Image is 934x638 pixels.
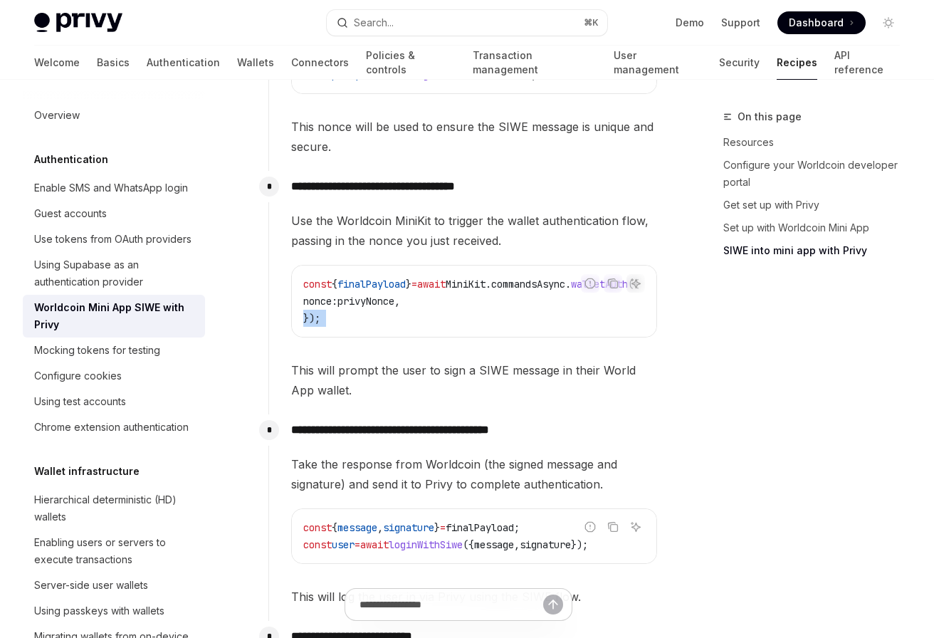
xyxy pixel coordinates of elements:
a: Policies & controls [366,46,456,80]
a: Using Supabase as an authentication provider [23,252,205,295]
a: Get set up with Privy [723,194,911,216]
span: } [434,521,440,534]
span: Dashboard [789,16,844,30]
span: ({ [463,538,474,551]
span: message [474,538,514,551]
span: On this page [738,108,802,125]
div: Using test accounts [34,393,126,410]
span: user [332,538,355,551]
span: = [355,538,360,551]
a: Demo [676,16,704,30]
a: Worldcoin Mini App SIWE with Privy [23,295,205,338]
button: Report incorrect code [581,274,599,293]
div: Server-side user wallets [34,577,148,594]
a: Support [721,16,760,30]
span: nonce: [303,295,337,308]
span: ⌘ K [584,17,599,28]
span: await [394,68,423,81]
a: Chrome extension authentication [23,414,205,440]
div: Using passkeys with wallets [34,602,164,619]
a: Recipes [777,46,817,80]
span: const [303,278,332,291]
a: Hierarchical deterministic (HD) wallets [23,487,205,530]
span: { [332,521,337,534]
button: Report incorrect code [581,518,599,536]
button: Copy the contents from the code block [604,518,622,536]
div: Enabling users or servers to execute transactions [34,534,196,568]
span: walletAuth [571,278,628,291]
a: Configure your Worldcoin developer portal [723,154,911,194]
a: Authentication [147,46,220,80]
a: Enable SMS and WhatsApp login [23,175,205,201]
a: Connectors [291,46,349,80]
span: . [486,278,491,291]
span: = [389,68,394,81]
span: loginWithSiwe [389,538,463,551]
button: Ask AI [626,518,645,536]
span: await [360,538,389,551]
div: Overview [34,107,80,124]
a: Transaction management [473,46,597,80]
h5: Authentication [34,151,108,168]
h5: Wallet infrastructure [34,463,140,480]
span: { [332,278,337,291]
span: . [565,278,571,291]
span: Take the response from Worldcoin (the signed message and signature) and send it to Privy to compl... [291,454,657,494]
span: (); [520,68,537,81]
a: Guest accounts [23,201,205,226]
button: Open search [327,10,608,36]
a: Using test accounts [23,389,205,414]
span: finalPayload [337,278,406,291]
div: Search... [354,14,394,31]
a: Welcome [34,46,80,80]
a: User management [614,46,702,80]
div: Hierarchical deterministic (HD) wallets [34,491,196,525]
span: generateSiweNonce [423,68,520,81]
a: API reference [834,46,900,80]
div: Use tokens from OAuth providers [34,231,191,248]
div: Mocking tokens for testing [34,342,160,359]
span: signature [520,538,571,551]
span: , [377,521,383,534]
span: await [417,278,446,291]
span: const [303,68,332,81]
div: Configure cookies [34,367,122,385]
span: ; [514,521,520,534]
a: Dashboard [777,11,866,34]
div: Enable SMS and WhatsApp login [34,179,188,197]
a: Set up with Worldcoin Mini App [723,216,911,239]
a: Configure cookies [23,363,205,389]
span: finalPayload [446,521,514,534]
span: const [303,538,332,551]
span: = [411,278,417,291]
span: privyNonce [337,295,394,308]
span: message [337,521,377,534]
button: Copy the contents from the code block [604,274,622,293]
a: Enabling users or servers to execute transactions [23,530,205,572]
span: , [394,295,400,308]
a: Use tokens from OAuth providers [23,226,205,252]
a: Using passkeys with wallets [23,598,205,624]
button: Send message [543,595,563,615]
a: Basics [97,46,130,80]
div: Guest accounts [34,205,107,222]
span: , [514,538,520,551]
span: const [303,521,332,534]
span: = [440,521,446,534]
div: Chrome extension authentication [34,419,189,436]
a: Overview [23,103,205,128]
div: Using Supabase as an authentication provider [34,256,196,291]
span: commandsAsync [491,278,565,291]
a: Wallets [237,46,274,80]
span: }); [303,312,320,325]
span: }); [571,538,588,551]
span: } [406,278,411,291]
a: Server-side user wallets [23,572,205,598]
a: SIWE into mini app with Privy [723,239,911,262]
span: This will prompt the user to sign a SIWE message in their World App wallet. [291,360,657,400]
span: privyNonce [332,68,389,81]
span: Use the Worldcoin MiniKit to trigger the wallet authentication flow, passing in the nonce you jus... [291,211,657,251]
a: Security [719,46,760,80]
span: signature [383,521,434,534]
a: Mocking tokens for testing [23,338,205,363]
